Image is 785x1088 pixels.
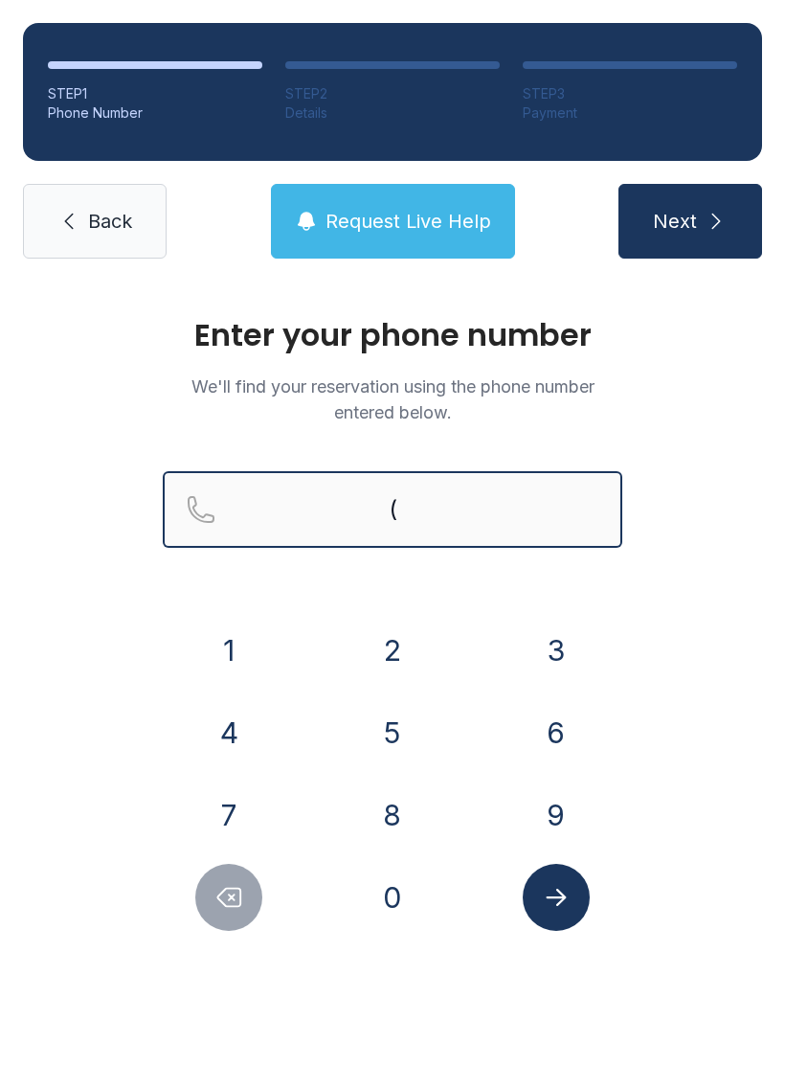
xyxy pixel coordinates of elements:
div: STEP 2 [285,84,500,103]
button: 8 [359,782,426,849]
span: Request Live Help [325,208,491,235]
button: 7 [195,782,262,849]
div: Phone Number [48,103,262,123]
button: 4 [195,699,262,766]
button: 6 [523,699,590,766]
button: 3 [523,617,590,684]
input: Reservation phone number [163,471,622,548]
span: Next [653,208,697,235]
button: Submit lookup form [523,864,590,931]
div: Details [285,103,500,123]
button: 2 [359,617,426,684]
div: Payment [523,103,737,123]
div: STEP 3 [523,84,737,103]
span: Back [88,208,132,235]
button: 5 [359,699,426,766]
button: 0 [359,864,426,931]
button: Delete number [195,864,262,931]
p: We'll find your reservation using the phone number entered below. [163,374,622,425]
button: 1 [195,617,262,684]
div: STEP 1 [48,84,262,103]
h1: Enter your phone number [163,320,622,351]
button: 9 [523,782,590,849]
